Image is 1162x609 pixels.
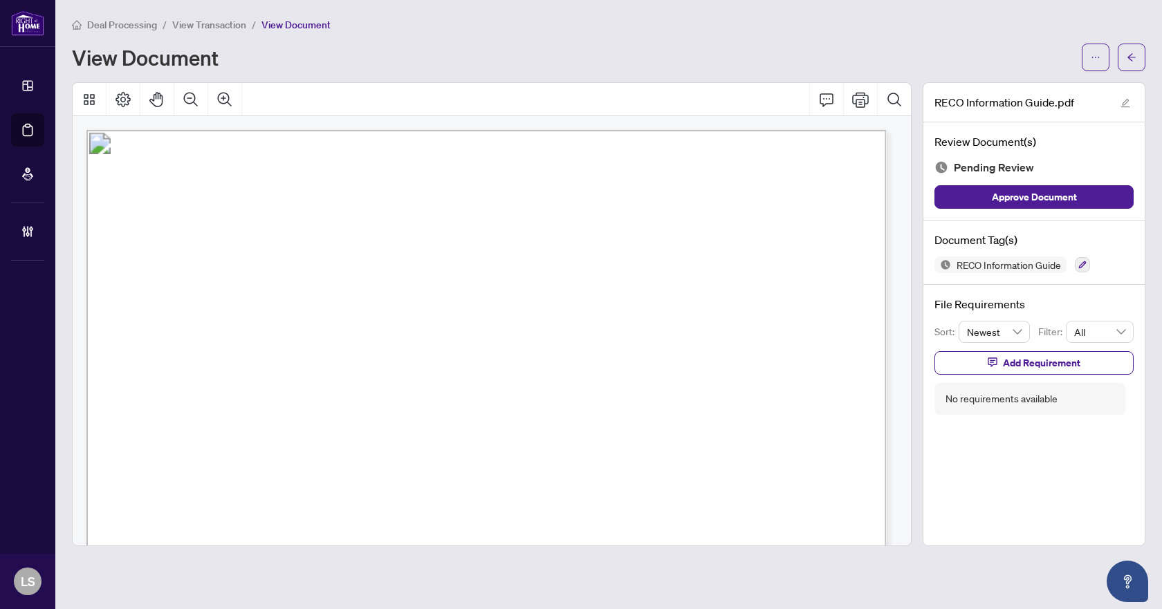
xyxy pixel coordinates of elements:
p: Sort: [934,324,959,339]
span: Pending Review [954,158,1034,177]
span: arrow-left [1127,53,1136,62]
span: RECO Information Guide [951,260,1067,270]
span: View Document [261,19,331,31]
button: Open asap [1107,561,1148,602]
div: No requirements available [946,391,1058,406]
li: / [163,17,167,32]
span: Deal Processing [87,19,157,31]
img: logo [11,10,44,36]
span: home [72,20,82,30]
li: / [252,17,256,32]
img: Status Icon [934,256,951,273]
span: All [1074,321,1125,342]
h4: File Requirements [934,296,1134,312]
img: Document Status [934,160,948,174]
h4: Document Tag(s) [934,232,1134,248]
button: Approve Document [934,185,1134,209]
span: LS [21,572,35,591]
span: Approve Document [992,186,1077,208]
span: View Transaction [172,19,246,31]
span: edit [1120,98,1130,108]
p: Filter: [1038,324,1066,339]
span: ellipsis [1091,53,1100,62]
h4: Review Document(s) [934,133,1134,150]
span: Newest [967,321,1022,342]
h1: View Document [72,46,219,68]
span: Add Requirement [1003,352,1080,374]
button: Add Requirement [934,351,1134,375]
span: RECO Information Guide.pdf [934,94,1074,111]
